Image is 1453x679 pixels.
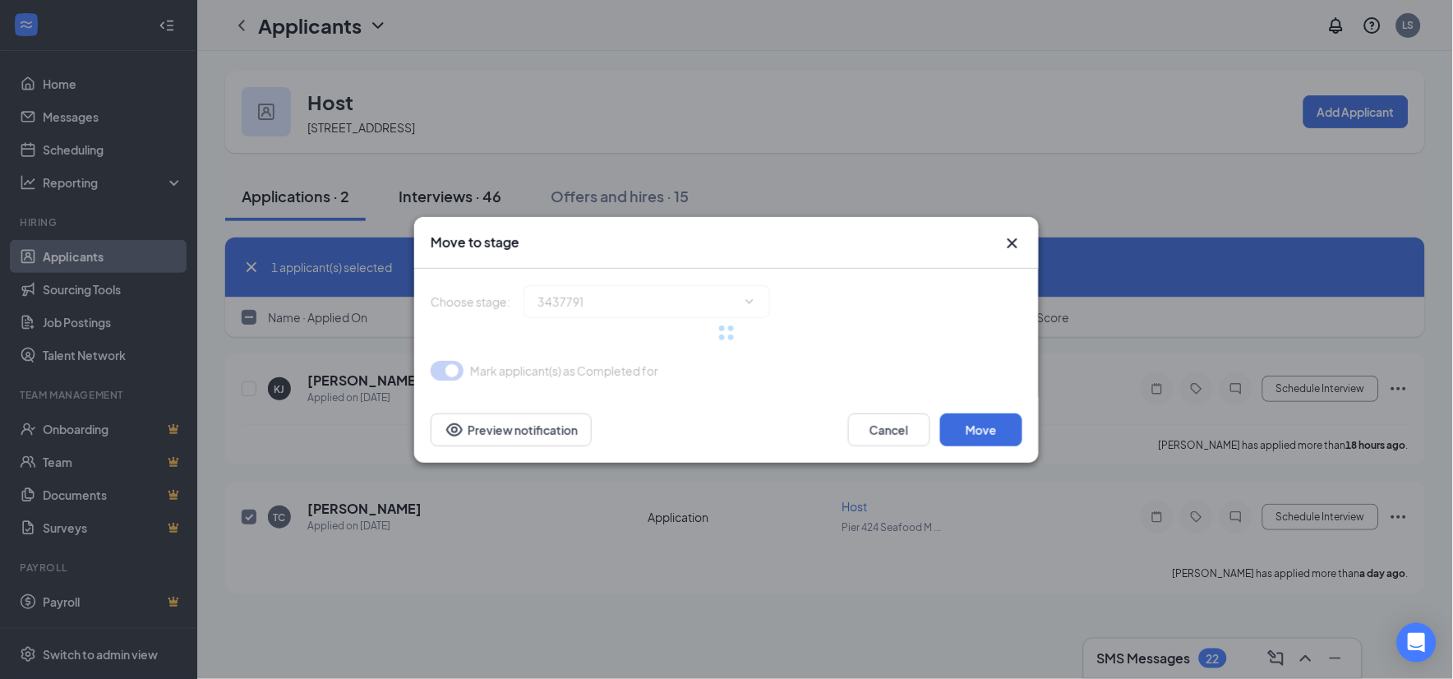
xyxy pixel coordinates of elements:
button: Preview notificationEye [431,413,592,446]
button: Move [940,413,1022,446]
h3: Move to stage [431,233,519,252]
button: Cancel [848,413,930,446]
svg: Eye [445,420,464,440]
svg: Cross [1003,233,1022,253]
button: Close [1003,233,1022,253]
div: Open Intercom Messenger [1397,623,1437,663]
